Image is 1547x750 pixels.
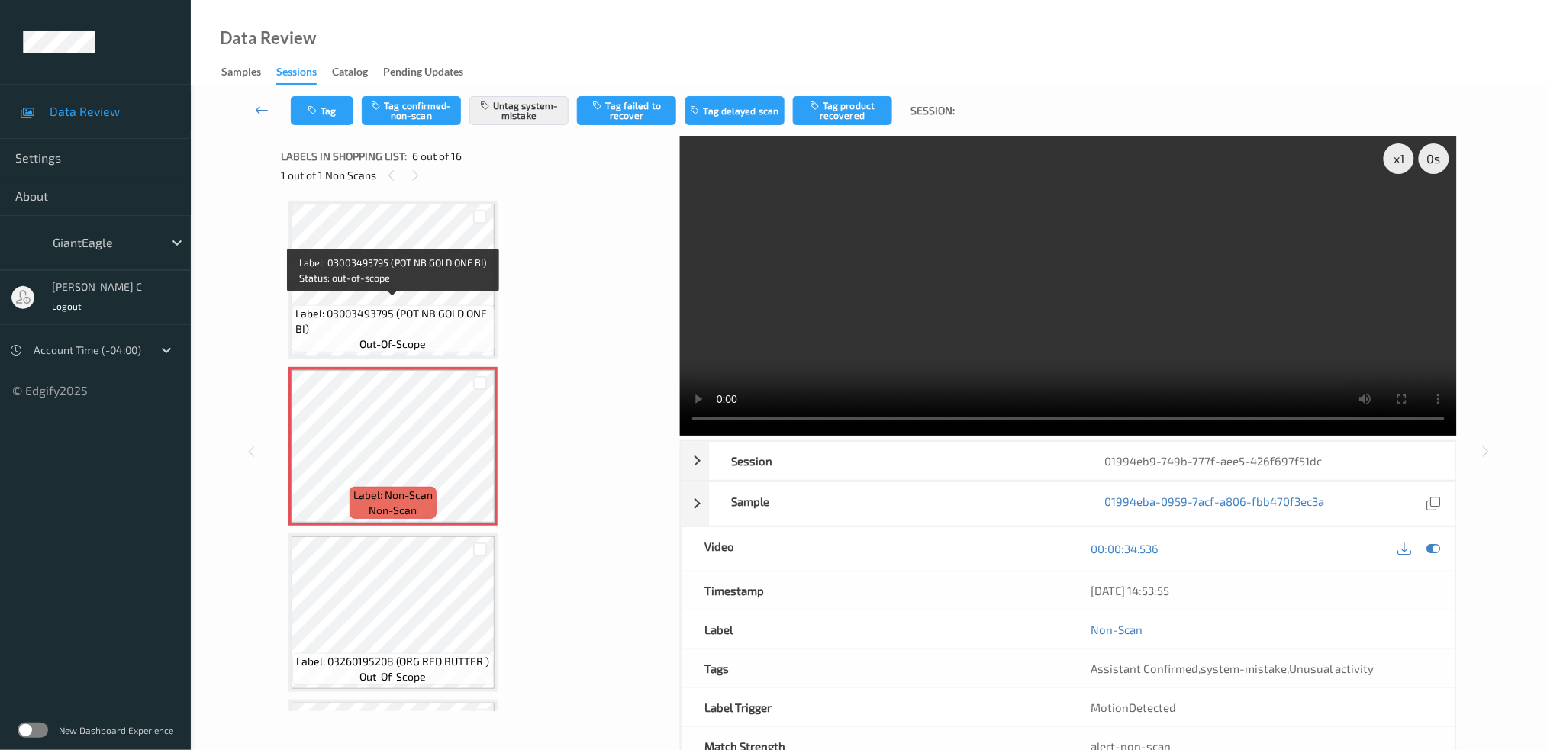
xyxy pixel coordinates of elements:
[221,64,261,83] div: Samples
[1290,661,1375,675] span: Unusual activity
[281,166,669,185] div: 1 out of 1 Non Scans
[1082,442,1455,480] div: 01994eb9-749b-777f-aee5-426f697f51dc
[297,654,490,669] span: Label: 03260195208 (ORG RED BUTTER )
[793,96,892,125] button: Tag product recovered
[681,481,1456,526] div: Sample01994eba-0959-7acf-a806-fbb470f3ec3a
[295,306,491,336] span: Label: 03003493795 (POT NB GOLD ONE BI)
[383,62,479,83] a: Pending Updates
[469,96,569,125] button: Untag system-mistake
[291,96,353,125] button: Tag
[362,96,461,125] button: Tag confirmed-non-scan
[709,442,1082,480] div: Session
[332,64,368,83] div: Catalog
[682,571,1068,610] div: Timestamp
[911,103,956,118] span: Session:
[1091,622,1143,637] a: Non-Scan
[709,482,1082,526] div: Sample
[1091,661,1199,675] span: Assistant Confirmed
[360,669,427,684] span: out-of-scope
[685,96,785,125] button: Tag delayed scan
[220,31,316,46] div: Data Review
[276,64,317,85] div: Sessions
[682,527,1068,571] div: Video
[369,503,417,518] span: non-scan
[1091,583,1433,598] div: [DATE] 14:53:55
[1068,688,1455,726] div: MotionDetected
[353,488,433,503] span: Label: Non-Scan
[221,62,276,83] a: Samples
[360,336,427,352] span: out-of-scope
[1201,661,1288,675] span: system-mistake
[1419,143,1449,174] div: 0 s
[281,149,407,164] span: Labels in shopping list:
[1105,494,1325,514] a: 01994eba-0959-7acf-a806-fbb470f3ec3a
[1091,541,1159,556] a: 00:00:34.536
[332,62,383,83] a: Catalog
[682,688,1068,726] div: Label Trigger
[682,610,1068,649] div: Label
[577,96,676,125] button: Tag failed to recover
[1091,661,1375,675] span: , ,
[682,649,1068,687] div: Tags
[276,62,332,85] a: Sessions
[412,149,462,164] span: 6 out of 16
[681,441,1456,481] div: Session01994eb9-749b-777f-aee5-426f697f51dc
[383,64,463,83] div: Pending Updates
[1384,143,1414,174] div: x 1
